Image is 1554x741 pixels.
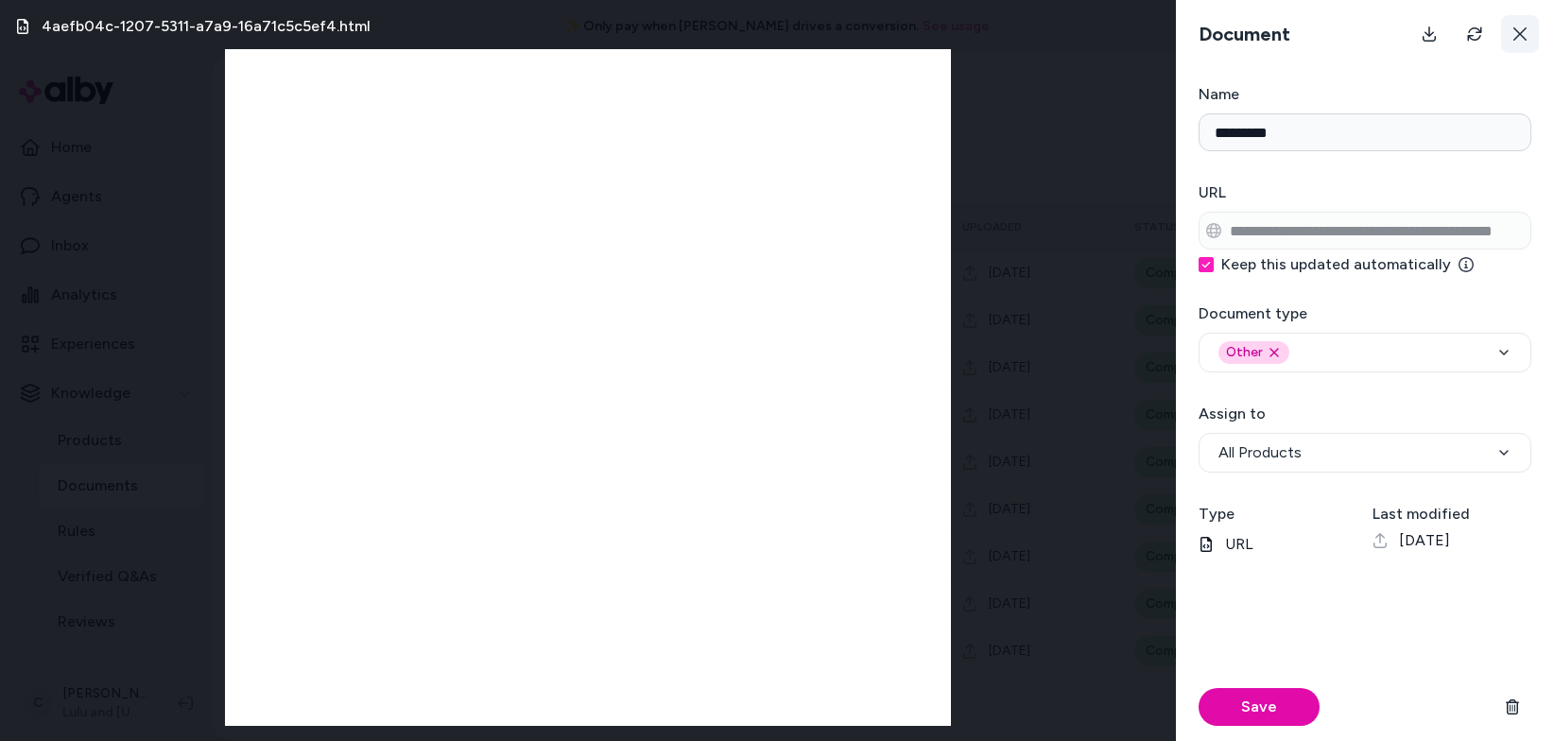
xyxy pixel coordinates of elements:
h3: 4aefb04c-1207-5311-a7a9-16a71c5c5ef4.html [42,15,371,38]
button: OtherRemove other option [1199,333,1531,372]
h3: URL [1199,181,1531,204]
label: Assign to [1199,405,1266,422]
button: Remove other option [1267,345,1282,360]
button: Save [1199,688,1320,726]
h3: Name [1199,83,1531,106]
span: All Products [1218,441,1302,464]
h3: Document type [1199,302,1531,325]
p: URL [1199,533,1357,556]
span: [DATE] [1399,529,1450,552]
h3: Document [1191,21,1298,47]
button: Refresh [1456,15,1494,53]
label: Keep this updated automatically [1221,257,1474,272]
h3: Last modified [1373,503,1531,526]
h3: Type [1199,503,1357,526]
div: Other [1218,341,1289,364]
